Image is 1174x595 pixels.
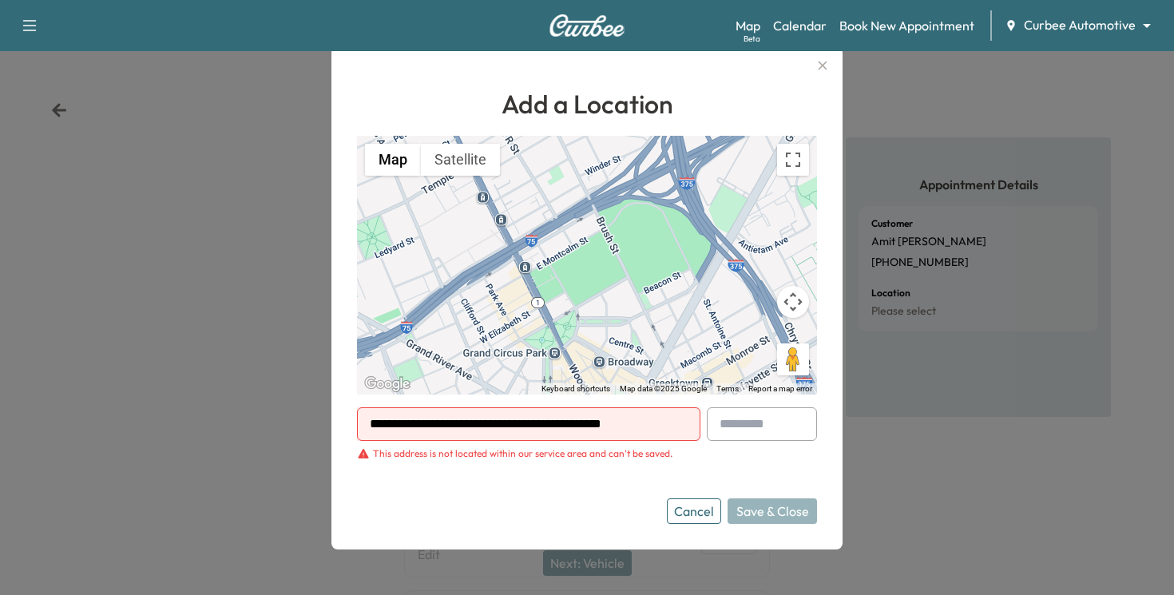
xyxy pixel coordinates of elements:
[361,374,414,395] a: Open this area in Google Maps (opens a new window)
[541,383,610,395] button: Keyboard shortcuts
[357,85,817,123] h1: Add a Location
[716,384,739,393] a: Terms (opens in new tab)
[1024,16,1136,34] span: Curbee Automotive
[373,447,672,460] div: This address is not located within our service area and can't be saved.
[365,144,421,176] button: Show street map
[773,16,827,35] a: Calendar
[736,16,760,35] a: MapBeta
[777,144,809,176] button: Toggle fullscreen view
[748,384,812,393] a: Report a map error
[839,16,974,35] a: Book New Appointment
[361,374,414,395] img: Google
[421,144,500,176] button: Show satellite imagery
[667,498,721,524] button: Cancel
[744,33,760,45] div: Beta
[620,384,707,393] span: Map data ©2025 Google
[777,343,809,375] button: Drag Pegman onto the map to open Street View
[777,286,809,318] button: Map camera controls
[549,14,625,37] img: Curbee Logo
